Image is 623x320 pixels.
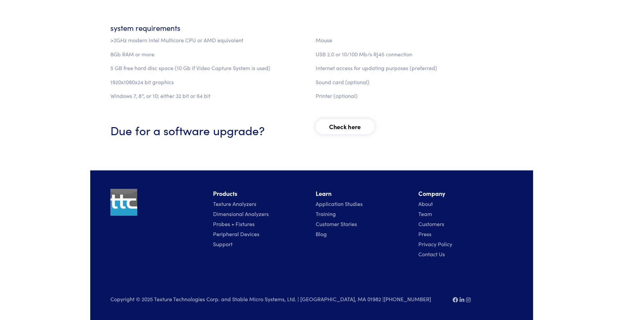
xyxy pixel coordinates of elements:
p: Sound card (optional) [316,78,513,87]
p: Mouse [316,36,513,45]
p: USB 2.0 or 10/100 Mb/s RJ45 connection [316,50,513,59]
a: Blog [316,230,327,237]
li: Company [418,189,513,199]
a: Support [213,240,232,248]
a: Customers [418,220,444,227]
p: 1920x1080x24 bit graphics [110,78,308,87]
p: Windows 7, 8*, or 10; either 32 bit or 64 bit [110,92,308,100]
a: Dimensional Analyzers [213,210,269,217]
a: Privacy Policy [418,240,452,248]
a: Peripheral Devices [213,230,259,237]
a: Customer Stories [316,220,357,227]
p: Copyright © 2025 Texture Technologies Corp. and Stable Micro Systems, Ltd. | [GEOGRAPHIC_DATA], M... [110,295,445,304]
h6: system requirements [106,23,517,33]
a: Press [418,230,431,237]
h3: Due for a software upgrade? [110,122,308,138]
a: Training [316,210,336,217]
p: >2GHz modern Intel Multicore CPU or AMD equivalent [110,36,308,45]
a: Team [418,210,432,217]
a: Check here [316,119,374,134]
p: Internet access for updating purposes (preferred) [316,64,513,72]
li: Learn [316,189,410,199]
a: [PHONE_NUMBER] [384,295,431,303]
li: Products [213,189,308,199]
a: Probes + Fixtures [213,220,255,227]
p: 8Gb RAM or more [110,50,308,59]
p: Printer (optional) [316,92,513,100]
a: Application Studies [316,200,363,207]
a: Texture Analyzers [213,200,256,207]
p: 5 GB free hard disc space (10 Gb if Video Capture System is used) [110,64,308,72]
a: Contact Us [418,250,445,258]
a: About [418,200,433,207]
img: ttc_logo_1x1_v1.0.png [110,189,137,216]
